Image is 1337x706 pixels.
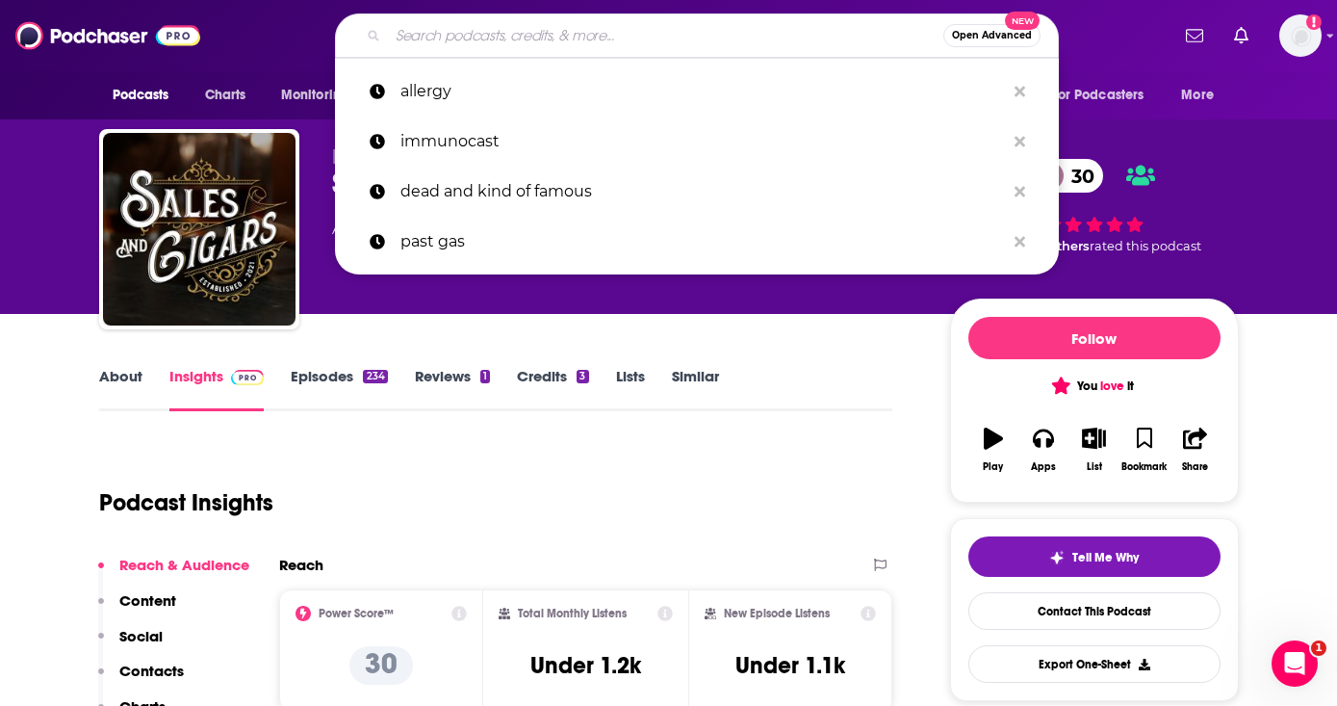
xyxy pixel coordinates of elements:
img: User Profile [1279,14,1322,57]
a: 30 [1033,159,1104,193]
h3: Under 1.1k [735,651,845,680]
a: Episodes234 [291,367,387,411]
span: More [1181,82,1214,109]
button: Reach & Audience [98,556,249,591]
span: Tell Me Why [1072,550,1139,565]
h2: Total Monthly Listens [518,607,627,620]
button: open menu [268,77,374,114]
svg: Add a profile image [1306,14,1322,30]
div: Search podcasts, credits, & more... [335,13,1059,58]
input: Search podcasts, credits, & more... [388,20,943,51]
span: Monitoring [281,82,349,109]
button: List [1068,415,1118,484]
a: dead and kind of famous [335,167,1059,217]
div: Play [983,461,1003,473]
button: Play [968,415,1018,484]
button: Contacts [98,662,184,697]
a: Similar [672,367,719,411]
button: Apps [1018,415,1068,484]
a: Show notifications dropdown [1226,19,1256,52]
span: 2 others [1039,239,1090,253]
a: immunocast [335,117,1059,167]
img: Podchaser Pro [231,370,265,385]
span: love [1100,379,1124,394]
a: About [99,367,142,411]
p: allergy [400,66,1005,117]
button: Social [98,627,163,663]
button: You love it [968,367,1221,405]
button: Open AdvancedNew [943,24,1041,47]
p: Social [119,627,163,645]
a: past gas [335,217,1059,267]
button: open menu [1040,77,1172,114]
a: Contact This Podcast [968,592,1221,630]
div: Share [1182,461,1208,473]
h1: Podcast Insights [99,488,273,517]
span: [PERSON_NAME] [332,146,470,165]
button: Export One-Sheet [968,645,1221,683]
a: allergy [335,66,1059,117]
span: Charts [205,82,246,109]
p: Reach & Audience [119,556,249,574]
a: Credits3 [517,367,588,411]
div: 234 [363,370,387,383]
span: rated this podcast [1090,239,1201,253]
span: Podcasts [113,82,169,109]
div: 1 [480,370,490,383]
p: 30 [349,646,413,685]
h2: Reach [279,556,323,574]
p: Content [119,591,176,610]
h2: New Episode Listens [724,607,830,620]
button: Content [98,591,176,627]
span: For Podcasters [1052,82,1144,109]
button: Share [1170,415,1220,484]
img: Podchaser - Follow, Share and Rate Podcasts [15,17,200,54]
button: Follow [968,317,1221,359]
div: Bookmark [1121,461,1167,473]
button: open menu [99,77,194,114]
a: Reviews1 [415,367,490,411]
span: Open Advanced [952,31,1032,40]
iframe: Intercom live chat [1272,641,1318,687]
a: Lists [616,367,645,411]
span: 1 [1311,641,1326,656]
div: List [1087,461,1102,473]
p: dead and kind of famous [400,167,1005,217]
img: tell me why sparkle [1049,550,1065,565]
button: Bookmark [1119,415,1170,484]
a: Show notifications dropdown [1178,19,1211,52]
img: Sales and Cigars [103,133,296,326]
button: Show profile menu [1279,14,1322,57]
p: Contacts [119,662,184,680]
div: Apps [1031,461,1056,473]
h2: Power Score™ [319,607,394,620]
div: 3 [577,370,588,383]
span: Logged in as anaresonate [1279,14,1322,57]
div: A weekly podcast [332,218,781,241]
div: 30You and2 othersrated this podcast [950,146,1239,266]
h3: Under 1.2k [530,651,641,680]
span: New [1005,12,1040,30]
span: You it [1054,379,1134,394]
a: InsightsPodchaser Pro [169,367,265,411]
p: past gas [400,217,1005,267]
a: Charts [193,77,258,114]
button: open menu [1168,77,1238,114]
p: immunocast [400,117,1005,167]
span: 30 [1052,159,1104,193]
button: tell me why sparkleTell Me Why [968,536,1221,577]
